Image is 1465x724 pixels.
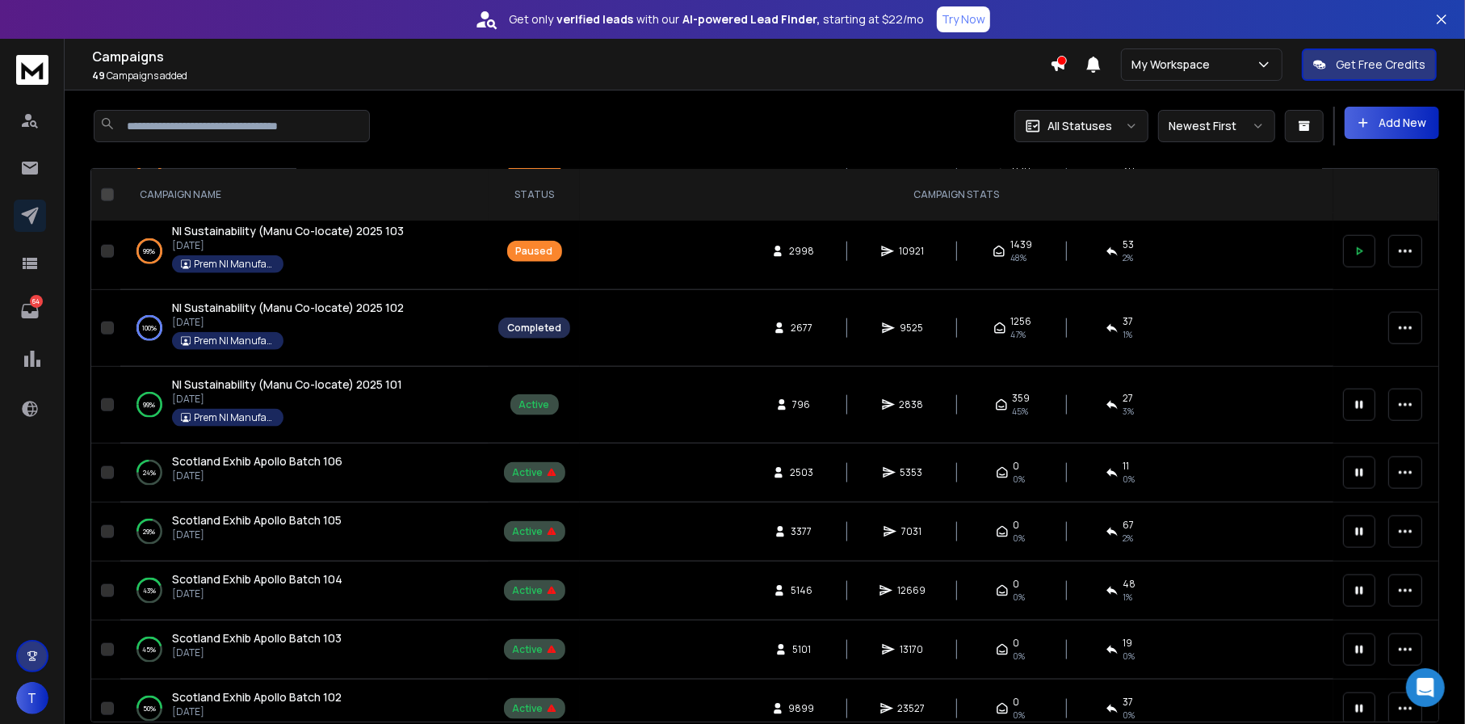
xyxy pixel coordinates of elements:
div: Open Intercom Messenger [1406,668,1445,707]
span: 359 [1013,392,1031,405]
button: Add New [1345,107,1439,139]
div: Paused [516,245,553,258]
a: Scotland Exhib Apollo Batch 103 [172,630,342,646]
span: 0 [1014,519,1020,532]
p: 99 % [144,397,156,413]
span: 0 % [1123,650,1135,663]
img: logo [16,55,48,85]
p: [DATE] [172,705,342,718]
span: 5353 [900,466,923,479]
button: Newest First [1158,110,1275,142]
span: NI Sustainability (Manu Co-locate) 2025 103 [172,223,404,238]
span: 53 [1123,238,1135,251]
span: 0% [1014,591,1026,604]
span: 47 % [1011,328,1026,341]
a: NI Sustainability (Manu Co-locate) 2025 101 [172,377,402,393]
span: 1256 [1011,315,1032,328]
span: 3377 [791,525,812,538]
a: NI Sustainability (Manu Co-locate) 2025 103 [172,223,404,239]
span: 11 [1123,460,1130,473]
p: 100 % [142,320,157,336]
p: Get only with our starting at $22/mo [509,11,924,27]
span: 19 [1123,637,1133,650]
p: 99 % [144,243,156,259]
div: Active [513,643,556,656]
span: 0 % [1123,473,1135,486]
span: 2998 [789,245,814,258]
strong: verified leads [556,11,633,27]
p: Prem NI Manufacturing & Sustainability 2025 [194,258,275,271]
span: 48 [1123,578,1136,591]
span: 0 [1014,696,1020,709]
strong: AI-powered Lead Finder, [682,11,820,27]
p: Prem NI Manufacturing & Sustainability 2025 [194,335,275,347]
span: 5101 [792,643,811,656]
p: My Workspace [1131,57,1216,73]
span: 2 % [1123,532,1134,545]
span: 7031 [901,525,921,538]
p: 29 % [144,524,156,540]
span: 1 % [1123,328,1133,341]
td: 45%Scotland Exhib Apollo Batch 103[DATE] [120,621,489,680]
span: 13170 [900,643,923,656]
span: 48 % [1010,251,1026,264]
span: 2677 [791,322,812,335]
p: Get Free Credits [1336,57,1425,73]
div: Active [519,398,550,411]
span: 0 % [1123,709,1135,722]
div: Completed [507,322,561,335]
span: 23527 [898,702,926,715]
span: 0% [1014,709,1026,722]
span: 37 [1123,315,1134,328]
p: 64 [30,295,43,308]
th: STATUS [489,169,580,221]
p: [DATE] [172,393,402,406]
button: T [16,682,48,714]
p: [DATE] [172,316,404,329]
span: 49 [92,69,105,82]
span: 45 % [1013,405,1029,418]
p: [DATE] [172,646,342,659]
th: CAMPAIGN NAME [120,169,489,221]
div: Active [513,584,556,597]
div: Active [513,466,556,479]
a: NI Sustainability (Manu Co-locate) 2025 102 [172,300,404,316]
span: 5146 [791,584,812,597]
div: Active [513,525,556,538]
span: 2838 [900,398,924,411]
span: 796 [793,398,811,411]
span: 0 [1014,460,1020,473]
h1: Campaigns [92,47,1050,66]
span: 10921 [899,245,924,258]
td: 100%NI Sustainability (Manu Co-locate) 2025 102[DATE]Prem NI Manufacturing & Sustainability 2025 [120,290,489,367]
td: 29%Scotland Exhib Apollo Batch 105[DATE] [120,503,489,562]
span: Scotland Exhib Apollo Batch 104 [172,571,342,587]
p: 24 % [143,465,156,481]
span: 3 % [1123,405,1135,418]
a: Scotland Exhib Apollo Batch 105 [172,512,342,528]
button: Try Now [937,6,990,32]
a: 64 [14,295,46,327]
a: Scotland Exhib Apollo Batch 104 [172,571,342,587]
span: 0% [1014,473,1026,486]
span: 0% [1014,650,1026,663]
p: 43 % [143,583,156,599]
span: Scotland Exhib Apollo Batch 103 [172,630,342,646]
td: 24%Scotland Exhib Apollo Batch 106[DATE] [120,444,489,503]
p: 50 % [143,701,156,717]
span: 1439 [1010,238,1032,251]
span: 0 [1014,637,1020,650]
span: 37 [1123,696,1134,709]
td: 99%NI Sustainability (Manu Co-locate) 2025 103[DATE]Prem NI Manufacturing & Sustainability 2025 [120,213,489,290]
p: Prem NI Manufacturing & Sustainability 2025 [194,411,275,424]
span: 0% [1014,532,1026,545]
span: 2 % [1123,251,1134,264]
p: Try Now [942,11,985,27]
p: Campaigns added [92,69,1050,82]
th: CAMPAIGN STATS [580,169,1333,221]
div: Active [513,702,556,715]
span: 12669 [897,584,926,597]
button: Get Free Credits [1302,48,1437,81]
a: Scotland Exhib Apollo Batch 102 [172,689,342,705]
